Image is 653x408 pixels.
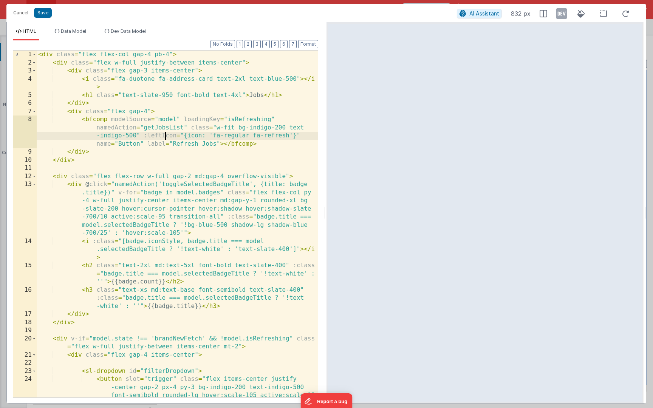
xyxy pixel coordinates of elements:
[237,40,243,48] button: 1
[298,40,318,48] button: Format
[457,9,502,18] button: AI Assistant
[13,164,37,172] div: 11
[511,9,531,18] span: 832 px
[13,156,37,165] div: 10
[13,359,37,367] div: 22
[13,319,37,327] div: 18
[13,51,37,59] div: 1
[111,28,146,34] span: Dev Data Model
[13,180,37,237] div: 13
[13,172,37,181] div: 12
[13,67,37,75] div: 3
[13,75,37,91] div: 4
[13,310,37,319] div: 17
[13,59,37,67] div: 2
[13,335,37,351] div: 20
[13,367,37,376] div: 23
[280,40,288,48] button: 6
[271,40,279,48] button: 5
[13,351,37,359] div: 21
[13,326,37,335] div: 19
[9,8,32,18] button: Cancel
[61,28,86,34] span: Data Model
[13,286,37,311] div: 16
[469,10,499,17] span: AI Assistant
[13,99,37,108] div: 6
[13,148,37,156] div: 9
[210,40,235,48] button: No Folds
[244,40,252,48] button: 2
[34,8,52,18] button: Save
[13,115,37,148] div: 8
[13,262,37,286] div: 15
[13,237,37,262] div: 14
[262,40,270,48] button: 4
[253,40,261,48] button: 3
[13,108,37,116] div: 7
[13,91,37,100] div: 5
[289,40,297,48] button: 7
[23,28,36,34] span: HTML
